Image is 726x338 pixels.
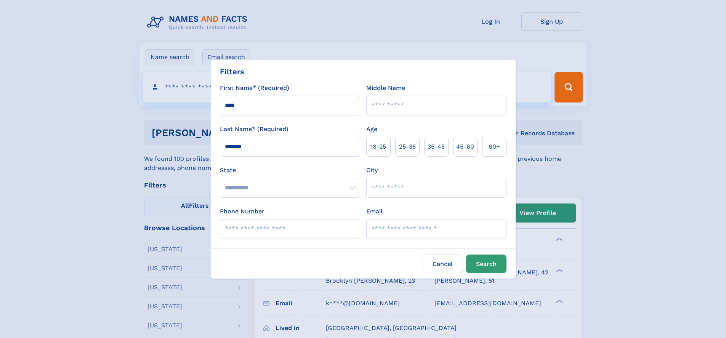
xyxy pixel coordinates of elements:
[489,142,500,151] span: 60+
[366,83,405,93] label: Middle Name
[220,125,288,134] label: Last Name* (Required)
[456,142,474,151] span: 45‑60
[466,255,506,273] button: Search
[220,83,289,93] label: First Name* (Required)
[220,166,360,175] label: State
[423,255,463,273] label: Cancel
[366,166,378,175] label: City
[220,207,264,216] label: Phone Number
[366,125,377,134] label: Age
[220,66,244,77] div: Filters
[428,142,445,151] span: 35‑45
[366,207,383,216] label: Email
[399,142,416,151] span: 25‑35
[370,142,386,151] span: 18‑25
